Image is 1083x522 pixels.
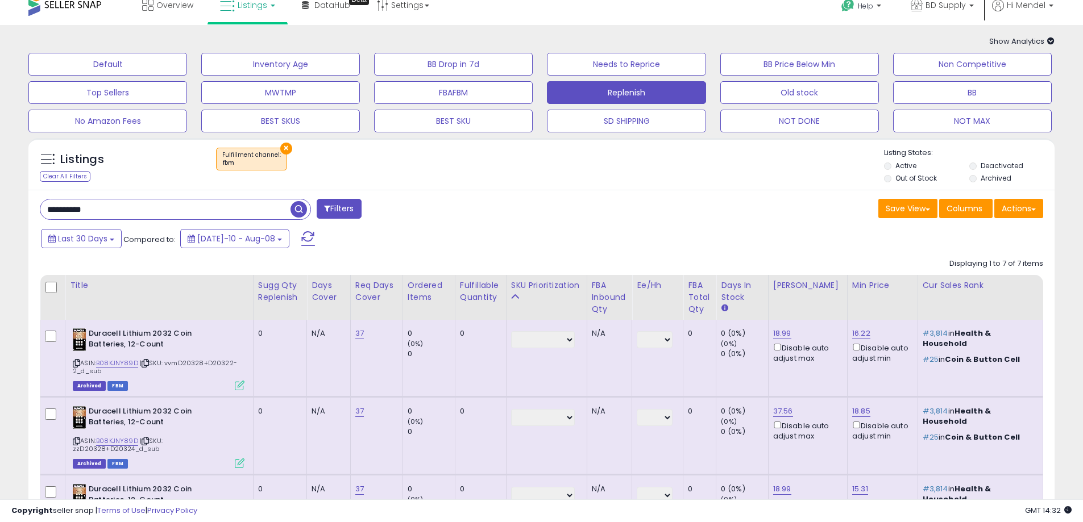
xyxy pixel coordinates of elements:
b: Duracell Lithium 2032 Coin Batteries, 12-Count [89,328,227,352]
button: [DATE]-10 - Aug-08 [180,229,289,248]
div: Ordered Items [408,279,450,303]
button: Top Sellers [28,81,187,104]
div: 0 [258,328,298,339]
span: [DATE]-10 - Aug-08 [197,233,275,244]
span: Fulfillment channel : [222,151,281,168]
button: BB Drop in 7d [374,53,533,76]
div: ASIN: [73,406,244,467]
div: 0 [688,484,707,494]
div: 0 (0%) [721,484,767,494]
span: Health & Household [923,406,991,427]
button: BB Price Below Min [720,53,879,76]
div: Disable auto adjust max [773,341,839,364]
div: Min Price [852,279,913,291]
span: Show Analytics [989,36,1055,47]
span: Listings that have been deleted from Seller Central [73,381,106,391]
div: Disable auto adjust min [852,341,909,364]
div: 0 [258,406,298,416]
div: Days In Stock [721,279,763,303]
span: Coin & Button Cell [945,354,1020,365]
button: Columns [939,199,993,218]
span: #3,814 [923,328,948,339]
div: 0 (0%) [721,406,767,416]
a: 37.56 [773,406,793,417]
span: Last 30 Days [58,233,107,244]
div: Fulfillable Quantity [460,279,501,303]
div: 0 [408,328,455,339]
b: Duracell Lithium 2032 Coin Batteries, 12-Count [89,484,227,508]
button: BEST SKUS [201,110,360,132]
span: #25 [923,432,939,442]
span: FBM [107,381,128,391]
a: 15.31 [852,483,868,495]
a: 37 [355,328,364,339]
img: 41Ej0rUREOL._SL40_.jpg [73,484,86,507]
img: 41Ej0rUREOL._SL40_.jpg [73,406,86,429]
a: Privacy Policy [147,505,197,516]
div: Clear All Filters [40,171,90,182]
div: N/A [312,328,342,339]
div: 0 [408,406,455,416]
button: Replenish [547,81,706,104]
span: Listings that have been deleted from Seller Central [73,459,106,469]
span: Compared to: [123,234,176,245]
span: FBM [107,459,128,469]
div: Sugg Qty Replenish [258,279,302,303]
span: #3,814 [923,483,948,494]
div: 0 (0%) [721,349,767,359]
div: 0 (0%) [721,427,767,437]
button: Needs to Reprice [547,53,706,76]
button: Save View [878,199,937,218]
button: Last 30 Days [41,229,122,248]
p: in [923,484,1034,504]
button: No Amazon Fees [28,110,187,132]
small: (0%) [408,417,424,426]
p: in [923,354,1034,365]
span: Help [858,1,873,11]
span: Columns [947,203,982,214]
div: 0 (0%) [721,328,767,339]
div: fbm [222,159,281,167]
button: SD SHIPPING [547,110,706,132]
div: ASIN: [73,328,244,389]
img: 41Ej0rUREOL._SL40_.jpg [73,328,86,351]
small: (0%) [721,339,737,348]
div: [PERSON_NAME] [773,279,843,291]
div: N/A [592,328,624,339]
div: 0 [688,328,707,339]
button: BB [893,81,1052,104]
button: Filters [317,199,361,219]
div: SKU Prioritization [511,279,582,291]
a: 18.99 [773,483,791,495]
a: 16.22 [852,328,870,339]
div: N/A [592,484,624,494]
span: Health & Household [923,328,991,349]
div: N/A [592,406,624,416]
div: seller snap | | [11,506,197,516]
div: Disable auto adjust max [773,419,839,441]
p: in [923,406,1034,427]
div: Cur Sales Rank [923,279,1038,291]
div: FBA inbound Qty [592,279,628,315]
label: Out of Stock [895,173,937,183]
span: #3,814 [923,406,948,416]
label: Deactivated [981,161,1023,170]
div: FBA Total Qty [688,279,711,315]
div: Req Days Cover [355,279,398,303]
th: Please note that this number is a calculation based on your required days of coverage and your ve... [253,275,306,320]
a: 37 [355,483,364,495]
h5: Listings [60,152,104,168]
div: Displaying 1 to 7 of 7 items [949,258,1043,269]
span: | SKU: zzD20328+D20324_d_sub [73,436,163,453]
button: Inventory Age [201,53,360,76]
div: 0 [460,406,497,416]
div: Disable auto adjust min [852,419,909,441]
button: Default [28,53,187,76]
b: Duracell Lithium 2032 Coin Batteries, 12-Count [89,406,227,430]
strong: Copyright [11,505,53,516]
span: Health & Household [923,483,991,504]
a: 37 [355,406,364,417]
span: #25 [923,354,939,365]
div: 0 [408,484,455,494]
a: B08KJNY89D [96,358,138,368]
